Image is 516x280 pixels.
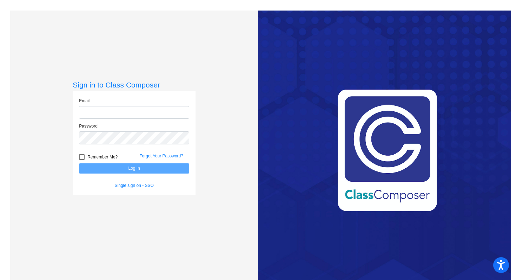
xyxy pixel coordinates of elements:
span: Remember Me? [87,153,118,161]
label: Email [79,98,90,104]
h3: Sign in to Class Composer [73,80,196,89]
label: Password [79,123,98,129]
a: Single sign on - SSO [115,183,154,188]
a: Forgot Your Password? [139,154,183,158]
button: Log In [79,163,189,174]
